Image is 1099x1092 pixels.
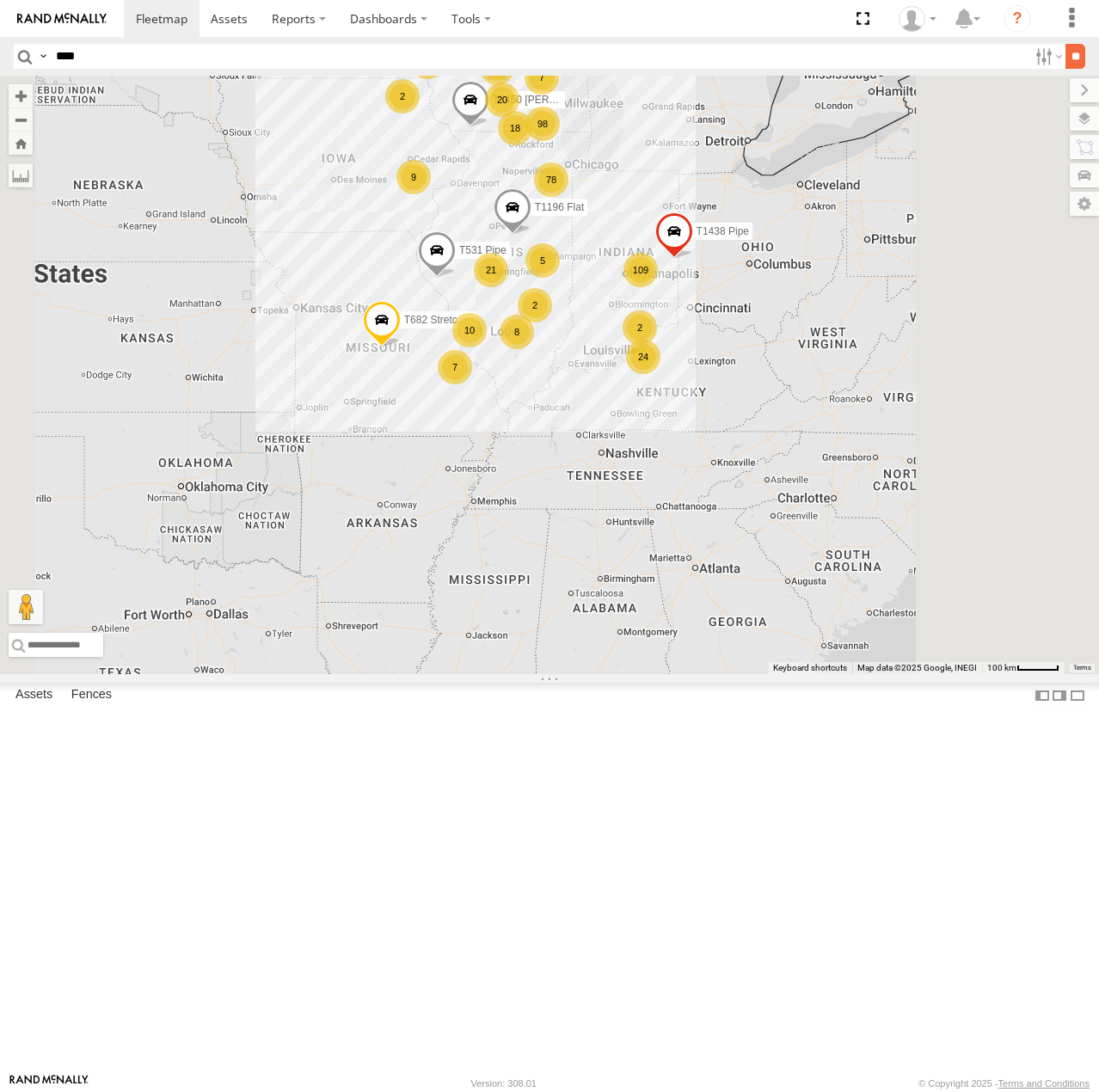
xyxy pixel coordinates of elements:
[1051,683,1068,708] label: Dock Summary Table to the Right
[626,340,660,374] div: 24
[773,662,847,674] button: Keyboard shortcuts
[525,243,560,278] div: 5
[438,350,472,384] div: 7
[918,1078,1090,1089] div: © Copyright 2025 -
[982,662,1065,674] button: Map Scale: 100 km per 46 pixels
[404,314,483,326] span: T682 Stretch Flat
[525,107,560,141] div: 98
[385,79,420,113] div: 2
[535,201,584,213] span: T1196 Flat
[518,288,552,322] div: 2
[1070,192,1099,216] label: Map Settings
[1034,683,1051,708] label: Dock Summary Table to the Left
[525,60,559,95] div: 7
[893,6,942,32] div: Ryan Behnke
[987,663,1016,672] span: 100 km
[9,84,33,107] button: Zoom in
[998,1078,1090,1089] a: Terms and Conditions
[1073,665,1091,672] a: Terms (opens in new tab)
[623,253,658,287] div: 109
[459,244,507,256] span: T531 Pipe
[9,590,43,624] button: Drag Pegman onto the map to open Street View
[474,253,508,287] div: 21
[697,226,749,238] span: T1438 Pipe
[857,663,977,672] span: Map data ©2025 Google, INEGI
[396,160,431,194] div: 9
[9,132,33,155] button: Zoom Home
[534,163,568,197] div: 78
[452,313,487,347] div: 10
[9,107,33,132] button: Zoom out
[9,1075,89,1092] a: Visit our Website
[485,83,519,117] div: 20
[471,1078,537,1089] div: Version: 308.01
[1028,44,1065,69] label: Search Filter Options
[1004,5,1031,33] i: ?
[9,163,33,187] label: Measure
[1069,683,1086,708] label: Hide Summary Table
[623,310,657,345] div: 2
[17,13,107,25] img: rand-logo.svg
[7,684,61,708] label: Assets
[493,94,629,106] span: T1450 [PERSON_NAME] Flat
[63,684,120,708] label: Fences
[36,44,50,69] label: Search Query
[500,315,534,349] div: 8
[498,111,532,145] div: 18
